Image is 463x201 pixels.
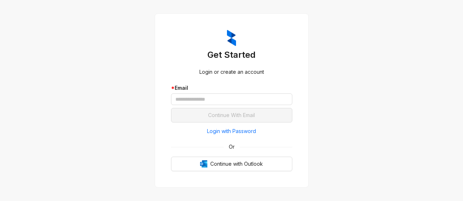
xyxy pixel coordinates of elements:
img: ZumaIcon [227,30,236,47]
div: Login or create an account [171,68,292,76]
span: Or [224,143,240,151]
span: Login with Password [207,127,256,135]
button: Continue With Email [171,108,292,122]
div: Email [171,84,292,92]
h3: Get Started [171,49,292,61]
button: Login with Password [171,125,292,137]
span: Continue with Outlook [210,160,263,168]
button: OutlookContinue with Outlook [171,157,292,171]
img: Outlook [200,160,207,168]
